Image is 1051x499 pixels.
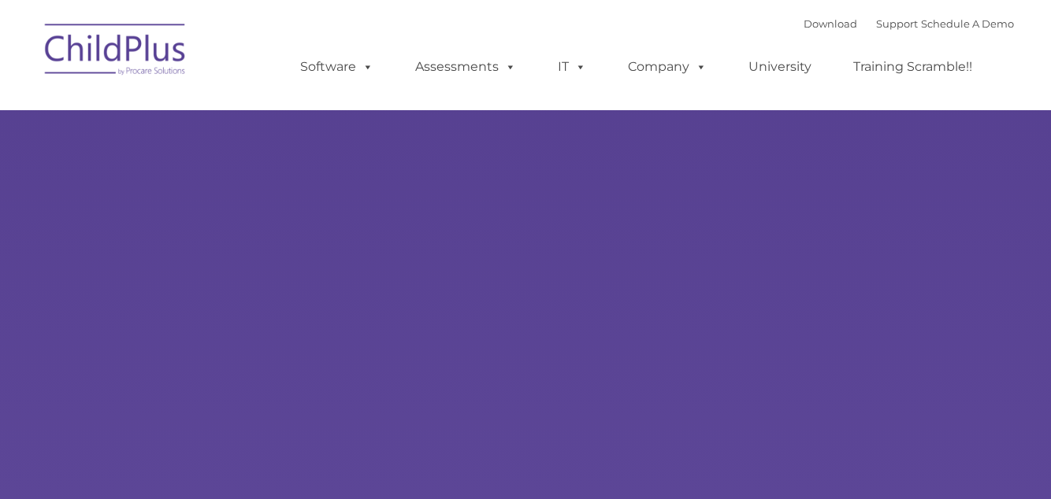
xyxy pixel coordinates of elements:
img: ChildPlus by Procare Solutions [37,13,195,91]
a: Download [804,17,857,30]
font: | [804,17,1014,30]
a: Training Scramble!! [837,51,988,83]
a: Company [612,51,722,83]
a: Software [284,51,389,83]
a: Schedule A Demo [921,17,1014,30]
a: IT [542,51,602,83]
a: Support [876,17,918,30]
a: Assessments [399,51,532,83]
a: University [733,51,827,83]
